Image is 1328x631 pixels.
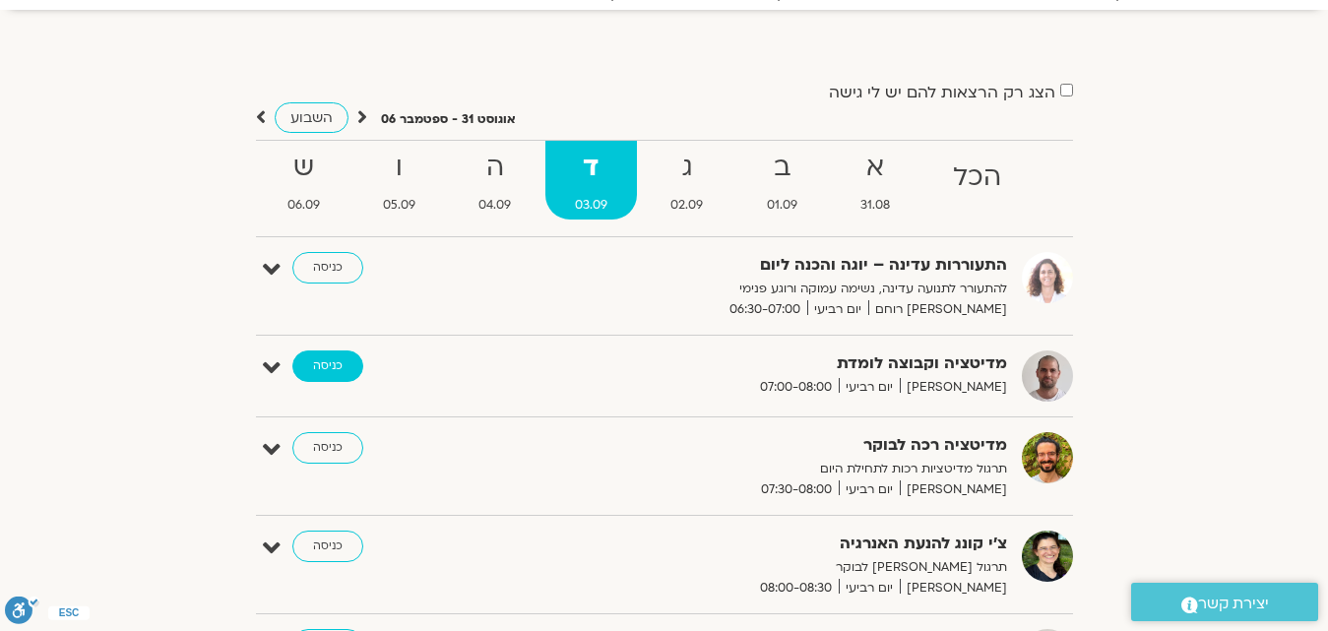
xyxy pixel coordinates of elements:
span: [PERSON_NAME] רוחם [868,299,1007,320]
strong: ג [641,146,732,190]
a: כניסה [292,350,363,382]
a: כניסה [292,252,363,284]
strong: הכל [923,156,1031,200]
a: א31.08 [831,141,919,220]
a: הכל [923,141,1031,220]
span: 07:30-08:00 [754,479,839,500]
span: 04.09 [449,195,540,216]
strong: ש [258,146,349,190]
p: תרגול [PERSON_NAME] לבוקר [525,557,1007,578]
a: ד03.09 [545,141,637,220]
span: יום רביעי [807,299,868,320]
a: ה04.09 [449,141,540,220]
span: [PERSON_NAME] [900,377,1007,398]
span: 06.09 [258,195,349,216]
span: 02.09 [641,195,732,216]
p: אוגוסט 31 - ספטמבר 06 [381,109,516,130]
a: יצירת קשר [1131,583,1318,621]
span: יום רביעי [839,377,900,398]
span: [PERSON_NAME] [900,479,1007,500]
span: 06:30-07:00 [723,299,807,320]
strong: ה [449,146,540,190]
span: 08:00-08:30 [753,578,839,599]
strong: ד [545,146,637,190]
p: תרגול מדיטציות רכות לתחילת היום [525,459,1007,479]
a: כניסה [292,432,363,464]
label: הצג רק הרצאות להם יש לי גישה [829,84,1055,101]
span: 05.09 [353,195,445,216]
span: [PERSON_NAME] [900,578,1007,599]
a: ב01.09 [736,141,826,220]
a: השבוע [275,102,348,133]
span: יצירת קשר [1198,591,1269,617]
span: יום רביעי [839,578,900,599]
span: 31.08 [831,195,919,216]
strong: מדיטציה וקבוצה לומדת [525,350,1007,377]
strong: התעוררות עדינה – יוגה והכנה ליום [525,252,1007,279]
strong: א [831,146,919,190]
p: להתעורר לתנועה עדינה, נשימה עמוקה ורוגע פנימי [525,279,1007,299]
a: ש06.09 [258,141,349,220]
span: 07:00-08:00 [753,377,839,398]
span: יום רביעי [839,479,900,500]
a: ג02.09 [641,141,732,220]
span: השבוע [290,108,333,127]
span: 03.09 [545,195,637,216]
strong: ב [736,146,826,190]
strong: מדיטציה רכה לבוקר [525,432,1007,459]
strong: צ'י קונג להנעת האנרגיה [525,531,1007,557]
strong: ו [353,146,445,190]
a: ו05.09 [353,141,445,220]
span: 01.09 [736,195,826,216]
a: כניסה [292,531,363,562]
